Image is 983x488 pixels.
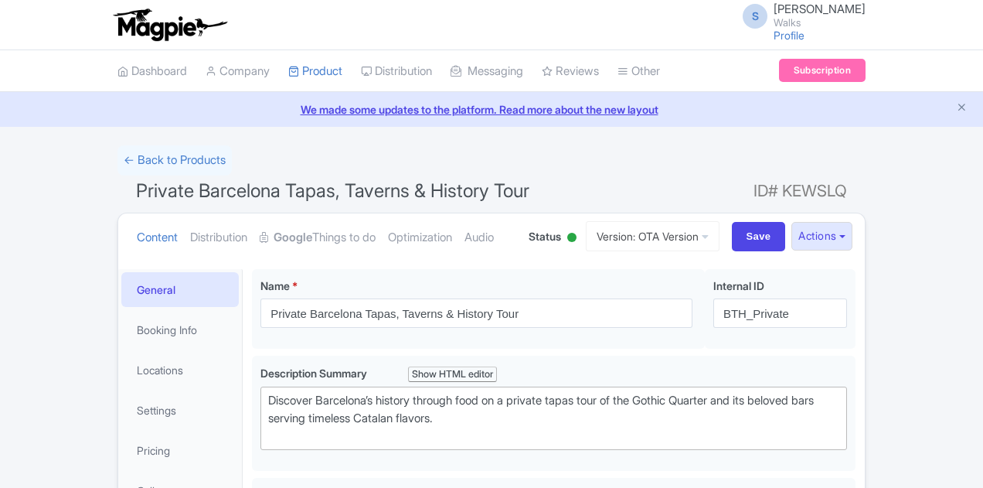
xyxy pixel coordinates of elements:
a: General [121,272,239,307]
a: Version: OTA Version [586,221,719,251]
a: S [PERSON_NAME] Walks [733,3,866,28]
a: Locations [121,353,239,387]
a: Dashboard [117,50,187,93]
button: Actions [791,222,852,251]
span: ID# KEWSLQ [753,176,847,206]
a: Subscription [779,59,866,82]
a: Distribution [190,213,247,262]
span: Name [260,279,290,292]
span: [PERSON_NAME] [774,2,866,16]
a: Product [288,50,342,93]
a: Reviews [542,50,599,93]
input: Save [732,222,786,251]
a: Profile [774,29,804,42]
small: Walks [774,18,866,28]
strong: Google [274,229,312,247]
a: Content [137,213,178,262]
a: Messaging [451,50,523,93]
a: Other [617,50,660,93]
span: Description Summary [260,367,369,380]
span: S [743,4,767,29]
a: Settings [121,393,239,428]
a: Distribution [361,50,432,93]
span: Private Barcelona Tapas, Taverns & History Tour [136,179,529,202]
a: GoogleThings to do [260,213,376,262]
a: ← Back to Products [117,145,232,176]
a: Company [206,50,270,93]
a: Audio [464,213,494,262]
img: logo-ab69f6fb50320c5b225c76a69d11143b.png [110,8,230,42]
a: Optimization [388,213,452,262]
a: Pricing [121,433,239,468]
span: Status [529,228,561,244]
div: Discover Barcelona’s history through food on a private tapas tour of the Gothic Quarter and its b... [268,392,839,445]
span: Internal ID [713,279,764,292]
a: We made some updates to the platform. Read more about the new layout [9,101,974,118]
a: Booking Info [121,312,239,347]
button: Close announcement [956,100,968,118]
div: Show HTML editor [408,367,497,383]
div: Active [564,227,580,251]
